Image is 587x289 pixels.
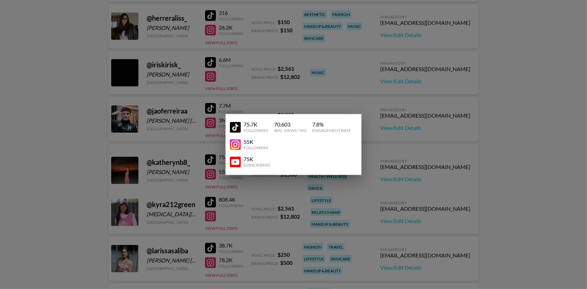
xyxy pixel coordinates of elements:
div: Followers [244,128,268,133]
div: Subscribers [244,163,270,168]
div: Followers [244,146,268,151]
img: YouTube [230,156,241,167]
div: 70,603 [274,121,306,128]
div: Engagement Rate [312,128,351,133]
img: YouTube [230,122,241,133]
div: 75.7K [244,121,268,128]
div: Avg. Views / Vid [274,128,306,133]
div: 75K [244,156,270,163]
div: 7.8 % [312,121,351,128]
img: YouTube [230,139,241,150]
div: 55K [244,139,268,146]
